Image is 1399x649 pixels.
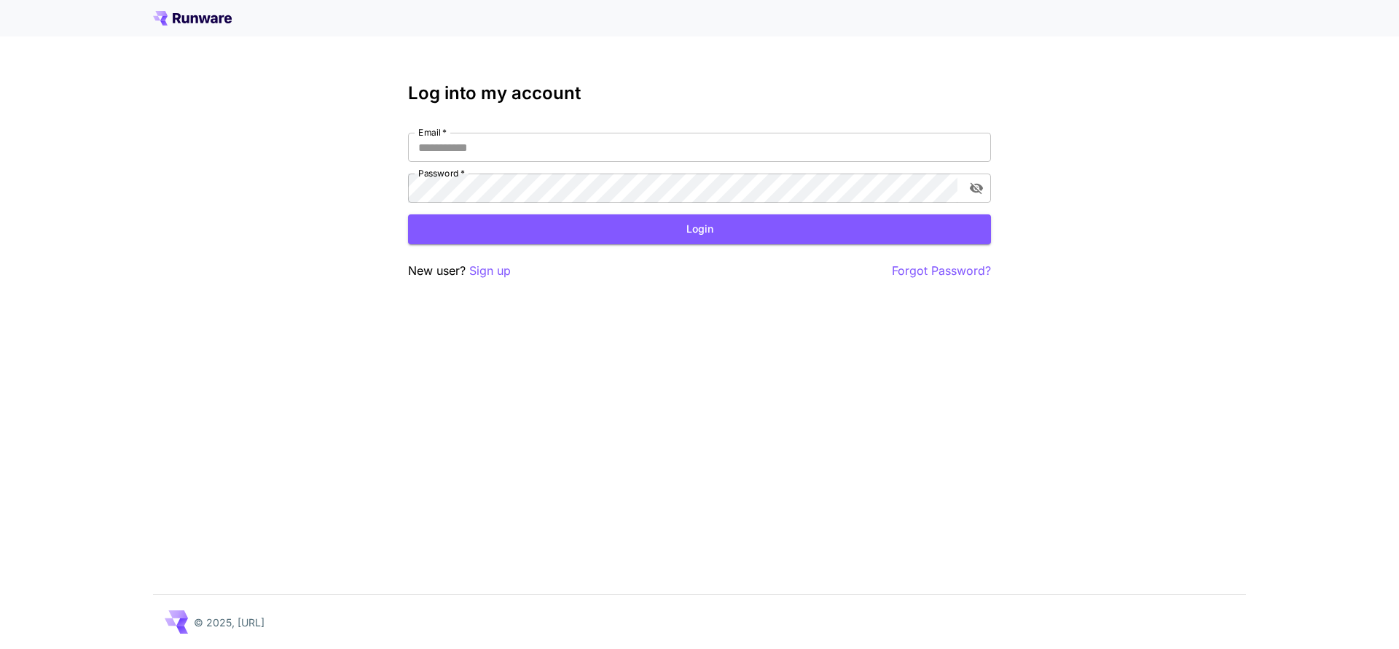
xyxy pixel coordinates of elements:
[408,262,511,280] p: New user?
[892,262,991,280] button: Forgot Password?
[194,615,264,630] p: © 2025, [URL]
[963,175,990,201] button: toggle password visibility
[469,262,511,280] button: Sign up
[408,214,991,244] button: Login
[418,167,465,179] label: Password
[418,126,447,139] label: Email
[408,83,991,104] h3: Log into my account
